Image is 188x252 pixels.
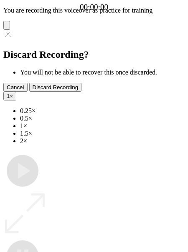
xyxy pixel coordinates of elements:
span: 1 [7,93,10,99]
li: 0.5× [20,115,185,122]
p: You are recording this voiceover as practice for training [3,7,185,14]
li: 2× [20,137,185,145]
button: Discard Recording [29,83,82,92]
button: 1× [3,92,16,100]
li: 1.5× [20,130,185,137]
li: You will not be able to recover this once discarded. [20,69,185,76]
li: 1× [20,122,185,130]
h2: Discard Recording? [3,49,185,60]
button: Cancel [3,83,28,92]
a: 00:00:00 [80,3,108,12]
li: 0.25× [20,107,185,115]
